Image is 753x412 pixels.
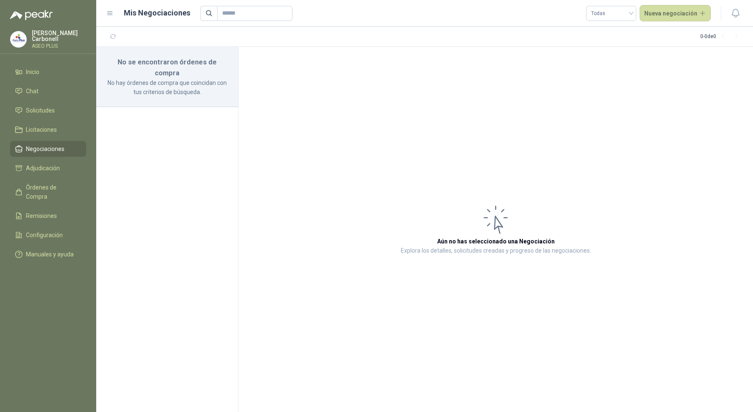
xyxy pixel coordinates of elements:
[26,106,55,115] span: Solicitudes
[10,227,86,243] a: Configuración
[26,164,60,173] span: Adjudicación
[10,246,86,262] a: Manuales y ayuda
[10,31,26,47] img: Company Logo
[26,125,57,134] span: Licitaciones
[26,211,57,220] span: Remisiones
[26,144,64,154] span: Negociaciones
[591,7,631,20] span: Todas
[32,44,86,49] p: ASEO PLUS
[437,237,555,246] h3: Aún no has seleccionado una Negociación
[401,246,591,256] p: Explora los detalles, solicitudes creadas y progreso de las negociaciones.
[10,208,86,224] a: Remisiones
[10,83,86,99] a: Chat
[26,250,74,259] span: Manuales y ayuda
[26,87,38,96] span: Chat
[700,30,743,44] div: 0 - 0 de 0
[106,57,228,78] h3: No se encontraron órdenes de compra
[106,78,228,97] p: No hay órdenes de compra que coincidan con tus criterios de búsqueda.
[10,10,53,20] img: Logo peakr
[26,230,63,240] span: Configuración
[10,102,86,118] a: Solicitudes
[10,64,86,80] a: Inicio
[10,160,86,176] a: Adjudicación
[10,179,86,205] a: Órdenes de Compra
[26,183,78,201] span: Órdenes de Compra
[10,141,86,157] a: Negociaciones
[26,67,39,77] span: Inicio
[640,5,711,22] button: Nueva negociación
[32,30,86,42] p: [PERSON_NAME] Carbonell
[124,7,190,19] h1: Mis Negociaciones
[10,122,86,138] a: Licitaciones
